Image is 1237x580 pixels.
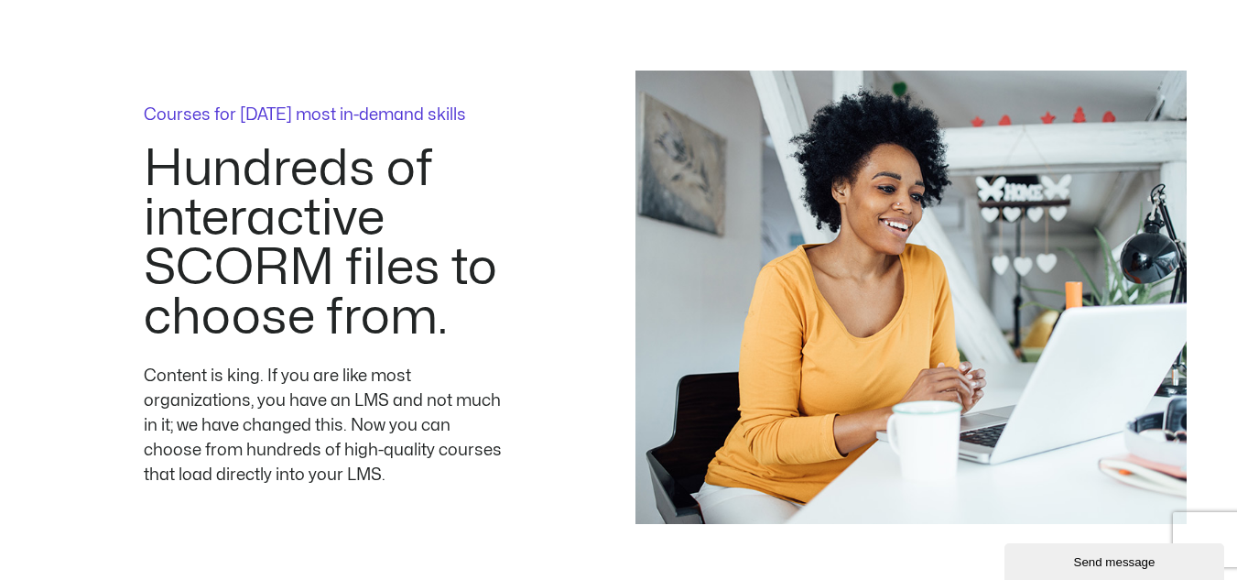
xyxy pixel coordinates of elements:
h2: Hundreds of interactive SCORM files to choose from. [144,145,510,343]
p: Courses for [DATE] most in-demand skills [144,107,510,124]
img: Woman using laptop [635,71,1187,523]
div: Content is king. If you are like most organizations, you have an LMS and not much in it; we have ... [144,364,510,487]
iframe: chat widget [1004,540,1228,580]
